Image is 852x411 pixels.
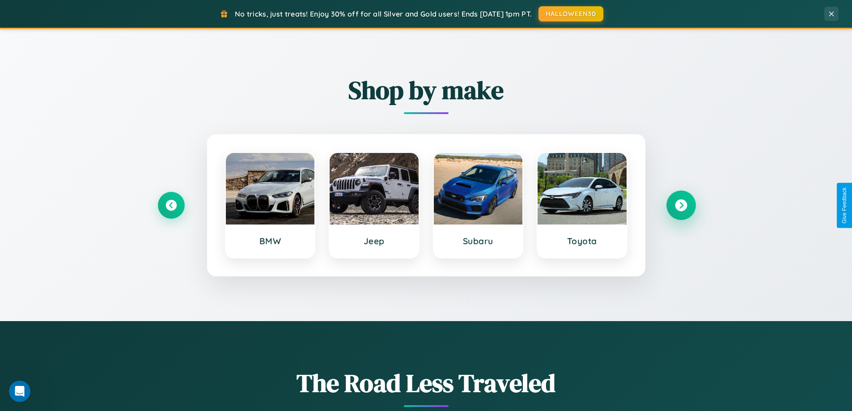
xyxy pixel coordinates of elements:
h3: BMW [235,236,306,246]
h1: The Road Less Traveled [158,366,695,400]
iframe: Intercom live chat [9,381,30,402]
h3: Subaru [443,236,514,246]
span: No tricks, just treats! Enjoy 30% off for all Silver and Gold users! Ends [DATE] 1pm PT. [235,9,532,18]
h3: Toyota [547,236,618,246]
div: Give Feedback [841,187,848,224]
h2: Shop by make [158,73,695,107]
button: HALLOWEEN30 [538,6,603,21]
h3: Jeep [339,236,410,246]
